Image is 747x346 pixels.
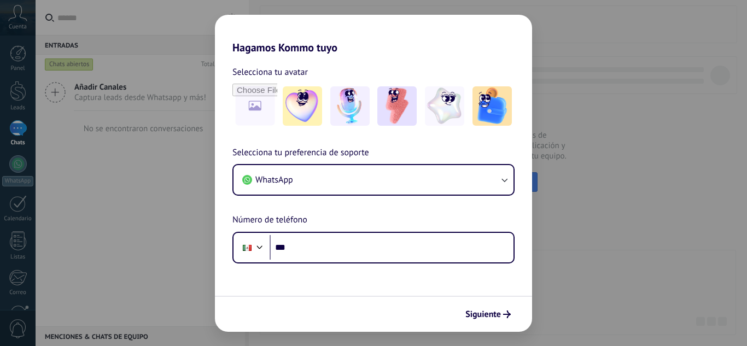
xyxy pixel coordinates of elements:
[232,146,369,160] span: Selecciona tu preferencia de soporte
[255,174,293,185] span: WhatsApp
[425,86,464,126] img: -4.jpeg
[283,86,322,126] img: -1.jpeg
[232,65,308,79] span: Selecciona tu avatar
[377,86,417,126] img: -3.jpeg
[330,86,370,126] img: -2.jpeg
[234,165,513,195] button: WhatsApp
[460,305,516,324] button: Siguiente
[215,15,532,54] h2: Hagamos Kommo tuyo
[472,86,512,126] img: -5.jpeg
[232,213,307,227] span: Número de teléfono
[237,236,258,259] div: Mexico: + 52
[465,310,501,318] span: Siguiente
